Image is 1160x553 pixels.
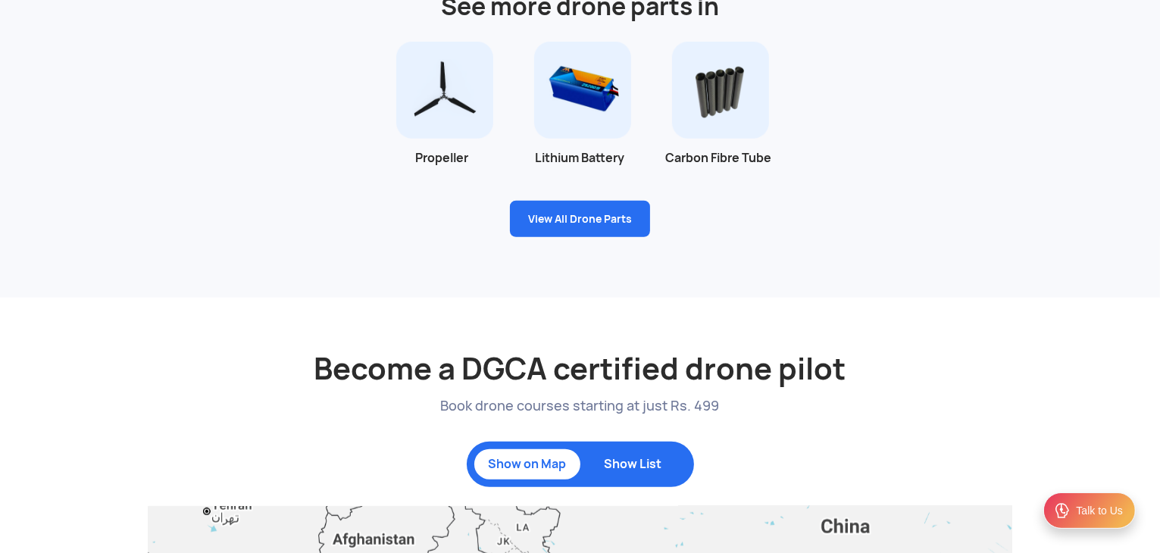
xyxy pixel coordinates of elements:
[534,42,631,139] img: Lithium Battery
[588,457,679,472] p: Show List
[672,42,769,139] img: Carbon Fibre Tube
[149,396,1012,415] p: Book drone courses starting at just Rs. 499
[510,201,650,237] a: View All Drone Parts
[649,83,787,167] a: Carbon Fibre Tube
[1077,503,1123,518] div: Talk to Us
[373,150,511,167] div: Propeller
[482,457,573,472] p: Show on Map
[649,150,787,167] div: Carbon Fibre Tube
[396,42,493,139] img: Propeller
[511,150,649,167] div: Lithium Battery
[511,83,649,167] a: Lithium Battery
[149,313,1012,389] h2: Become a DGCA certified drone pilot
[373,83,511,167] a: Propeller
[1053,501,1071,520] img: ic_Support.svg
